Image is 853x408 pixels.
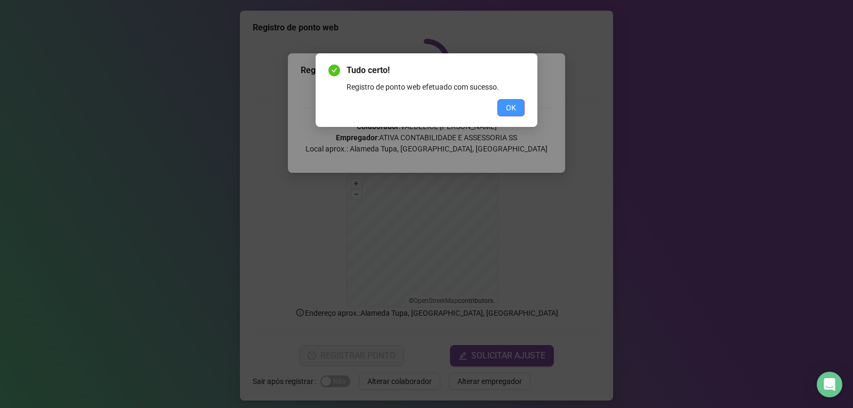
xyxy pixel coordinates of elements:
span: check-circle [328,65,340,76]
button: OK [497,99,525,116]
div: Registro de ponto web efetuado com sucesso. [347,81,525,93]
div: Open Intercom Messenger [817,372,842,397]
span: Tudo certo! [347,64,525,77]
span: OK [506,102,516,114]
